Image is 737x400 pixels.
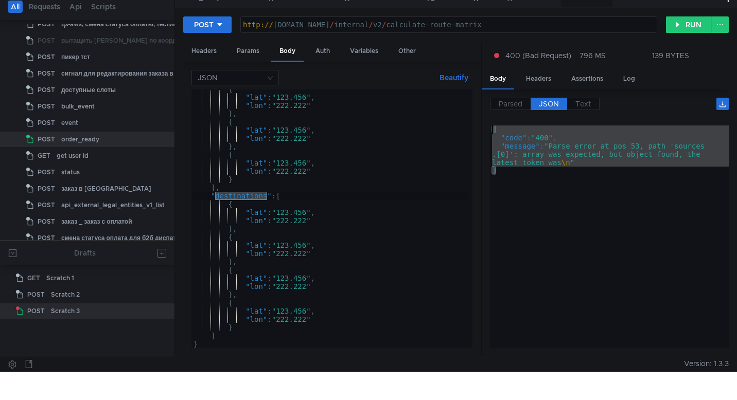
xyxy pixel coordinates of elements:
[61,132,99,147] div: order_ready
[46,270,74,286] div: Scratch 1
[61,82,116,98] div: доступные слоты
[183,16,232,33] button: POST
[27,287,45,302] span: POST
[229,42,268,61] div: Params
[61,214,132,229] div: заказ _ заказ с оплатой
[51,287,80,302] div: Scratch 2
[61,115,78,131] div: event
[652,51,689,60] div: 139 BYTES
[580,51,606,60] div: 796 MS
[38,99,55,114] span: POST
[51,303,80,319] div: Scratch 3
[684,356,729,371] span: Version: 1.3.3
[183,42,225,61] div: Headers
[390,42,424,61] div: Other
[38,214,55,229] span: POST
[61,16,179,32] div: цз-aws, смена статуса оплаты, тестинг
[61,165,80,180] div: status
[539,99,559,108] span: JSON
[38,132,55,147] span: POST
[38,115,55,131] span: POST
[575,99,591,108] span: Text
[342,42,387,61] div: Variables
[27,303,45,319] span: POST
[61,230,183,246] div: смена статуса оплата для б2б диспатча
[38,197,55,213] span: POST
[518,69,559,88] div: Headers
[74,247,96,259] div: Drafts
[38,66,55,81] span: POST
[38,33,55,48] span: POST
[61,49,90,65] div: пикер тст
[666,16,712,33] button: RUN
[271,42,304,62] div: Body
[57,148,89,163] div: get user id
[38,148,50,163] span: GET
[38,230,55,246] span: POST
[615,69,643,88] div: Log
[26,1,63,13] button: Requests
[66,1,85,13] button: Api
[61,33,198,48] div: вытащить [PERSON_NAME] по координатам
[194,19,214,30] div: POST
[505,50,571,61] span: 400 (Bad Request)
[61,99,95,114] div: bulk_event
[38,82,55,98] span: POST
[38,181,55,196] span: POST
[61,181,151,196] div: заказ в [GEOGRAPHIC_DATA]
[61,197,165,213] div: api_external_legal_entities_v1_list
[435,71,472,84] button: Beautify
[38,16,55,32] span: POST
[482,69,514,89] div: Body
[88,1,119,13] button: Scripts
[8,1,23,13] button: All
[61,66,231,81] div: сигнал для редактирования заказа в обычном тестинге
[38,165,55,180] span: POST
[27,270,40,286] span: GET
[307,42,338,61] div: Auth
[563,69,611,88] div: Assertions
[499,99,522,108] span: Parsed
[38,49,55,65] span: POST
